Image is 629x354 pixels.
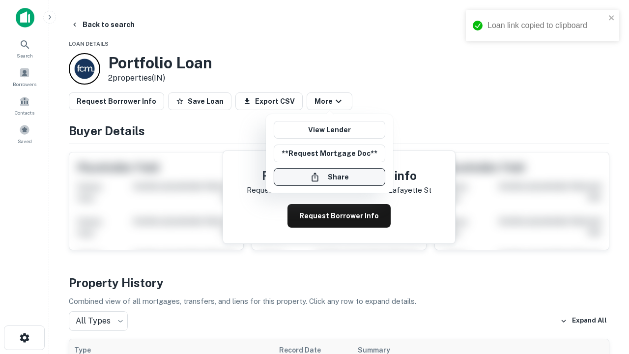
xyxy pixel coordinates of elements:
button: **Request Mortgage Doc** [274,145,385,162]
a: View Lender [274,121,385,139]
div: Loan link copied to clipboard [487,20,605,31]
button: Share [274,168,385,186]
button: close [608,14,615,23]
iframe: Chat Widget [580,244,629,291]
